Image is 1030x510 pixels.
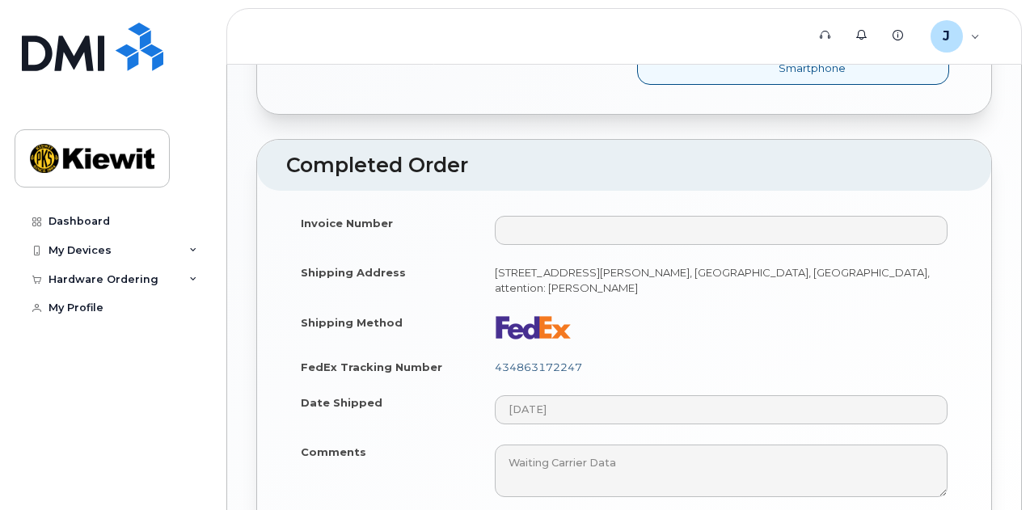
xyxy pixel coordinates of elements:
[943,27,950,46] span: J
[301,265,406,280] label: Shipping Address
[960,440,1018,498] iframe: Messenger Launcher
[301,360,442,375] label: FedEx Tracking Number
[301,315,403,331] label: Shipping Method
[919,20,991,53] div: Jon.Samson
[301,216,393,231] label: Invoice Number
[480,255,962,305] td: [STREET_ADDRESS][PERSON_NAME], [GEOGRAPHIC_DATA], [GEOGRAPHIC_DATA], attention: [PERSON_NAME]
[301,445,366,460] label: Comments
[495,360,582,373] a: 434863172247
[495,445,948,498] textarea: Waiting Carrier Data
[286,154,962,177] h2: Completed Order
[495,315,572,339] img: fedex-bc01427081be8802e1fb5a1adb1132915e58a0589d7a9405a0dcbe1127be6add.png
[301,395,382,411] label: Date Shipped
